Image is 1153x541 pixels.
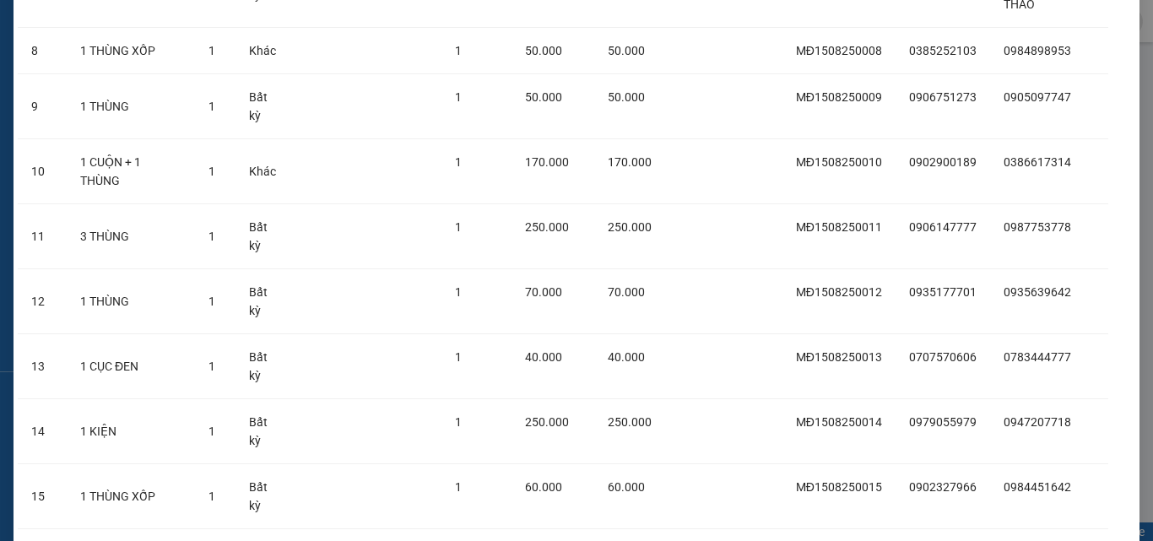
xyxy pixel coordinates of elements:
span: 70.000 [608,285,645,299]
span: MĐ1508250014 [796,415,882,429]
td: Bất kỳ [235,269,295,334]
td: 1 CỤC ĐEN [67,334,195,399]
span: 0385252103 [909,44,977,57]
span: 50.000 [525,44,562,57]
span: 0905097747 [1004,90,1071,104]
span: 1 [455,480,462,494]
span: 1 [455,415,462,429]
span: 0987753778 [1004,220,1071,234]
span: 250.000 [525,220,569,234]
td: Bất kỳ [235,399,295,464]
span: 250.000 [525,415,569,429]
td: 9 [18,74,67,139]
div: VP Đắk Lắk [121,14,239,55]
td: 15 [18,464,67,529]
span: 50.000 [608,44,645,57]
span: 0935639642 [1004,285,1071,299]
span: CR : [13,111,39,128]
span: 250.000 [608,220,652,234]
span: 1 [455,44,462,57]
td: Khác [235,139,295,204]
span: 70.000 [525,285,562,299]
span: 40.000 [608,350,645,364]
td: 1 THÙNG [67,269,195,334]
div: 0911171733 [121,75,239,99]
span: 0783444777 [1004,350,1071,364]
span: Nhận: [121,16,161,34]
td: 14 [18,399,67,464]
span: 0386617314 [1004,155,1071,169]
td: 1 THÙNG XỐP [67,28,195,74]
td: 13 [18,334,67,399]
span: 1 [208,295,215,308]
span: MĐ1508250011 [796,220,882,234]
td: 3 THÙNG [67,204,195,269]
span: 0984451642 [1004,480,1071,494]
td: Khác [235,28,295,74]
span: 1 [208,44,215,57]
span: 40.000 [525,350,562,364]
span: MĐ1508250009 [796,90,882,104]
span: 1 [208,360,215,373]
span: 0902900189 [909,155,977,169]
span: MĐ1508250013 [796,350,882,364]
td: 1 THÙNG XỐP [67,464,195,529]
td: 1 KIỆN [67,399,195,464]
td: Bất kỳ [235,464,295,529]
td: Bất kỳ [235,204,295,269]
td: 8 [18,28,67,74]
span: 0707570606 [909,350,977,364]
div: A.GIỎI [121,55,239,75]
td: 12 [18,269,67,334]
div: 150.000 [13,109,111,129]
span: 0979055979 [909,415,977,429]
span: 60.000 [608,480,645,494]
span: 0906751273 [909,90,977,104]
td: 10 [18,139,67,204]
span: MĐ1508250012 [796,285,882,299]
span: 1 [208,165,215,178]
span: 170.000 [525,155,569,169]
div: Bến xe Miền Đông [14,14,109,55]
td: 11 [18,204,67,269]
span: 1 [208,490,215,503]
span: 0902327966 [909,480,977,494]
span: 60.000 [525,480,562,494]
span: 250.000 [608,415,652,429]
span: 0906147777 [909,220,977,234]
td: 1 CUỘN + 1 THÙNG [67,139,195,204]
span: 1 [455,155,462,169]
span: 1 [455,220,462,234]
span: MĐ1508250008 [796,44,882,57]
span: MĐ1508250010 [796,155,882,169]
span: 1 [455,90,462,104]
span: 50.000 [525,90,562,104]
span: 170.000 [608,155,652,169]
span: 1 [208,230,215,243]
span: 1 [455,350,462,364]
span: MĐ1508250015 [796,480,882,494]
span: 1 [208,100,215,113]
span: 50.000 [608,90,645,104]
span: 0984898953 [1004,44,1071,57]
span: 1 [208,425,215,438]
td: Bất kỳ [235,334,295,399]
td: 1 THÙNG [67,74,195,139]
td: Bất kỳ [235,74,295,139]
span: Gửi: [14,16,41,34]
span: 0935177701 [909,285,977,299]
span: 1 [455,285,462,299]
span: 0947207718 [1004,415,1071,429]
